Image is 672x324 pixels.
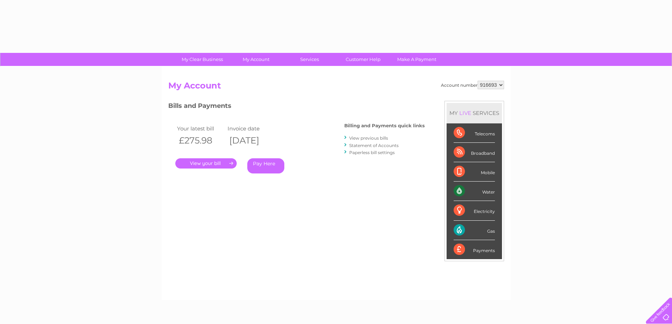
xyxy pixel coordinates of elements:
div: Account number [441,81,504,89]
a: Pay Here [247,158,284,173]
div: Broadband [454,143,495,162]
a: Services [280,53,339,66]
a: View previous bills [349,135,388,141]
div: MY SERVICES [447,103,502,123]
div: Mobile [454,162,495,182]
a: . [175,158,237,169]
h2: My Account [168,81,504,94]
th: £275.98 [175,133,226,148]
div: Payments [454,240,495,259]
a: Make A Payment [388,53,446,66]
div: Water [454,182,495,201]
td: Your latest bill [175,124,226,133]
a: My Account [227,53,285,66]
a: My Clear Business [173,53,231,66]
h4: Billing and Payments quick links [344,123,425,128]
div: Telecoms [454,123,495,143]
div: Gas [454,221,495,240]
a: Statement of Accounts [349,143,399,148]
div: LIVE [458,110,473,116]
div: Electricity [454,201,495,220]
td: Invoice date [226,124,277,133]
th: [DATE] [226,133,277,148]
h3: Bills and Payments [168,101,425,113]
a: Paperless bill settings [349,150,395,155]
a: Customer Help [334,53,392,66]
